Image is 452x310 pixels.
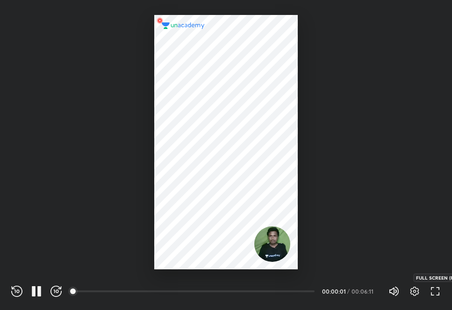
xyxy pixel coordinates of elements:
[322,288,345,294] div: 00:00:01
[162,22,205,29] img: logo.2a7e12a2.svg
[352,288,377,294] div: 00:06:11
[347,288,350,294] div: /
[154,15,165,26] img: wMgqJGBwKWe8AAAAABJRU5ErkJggg==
